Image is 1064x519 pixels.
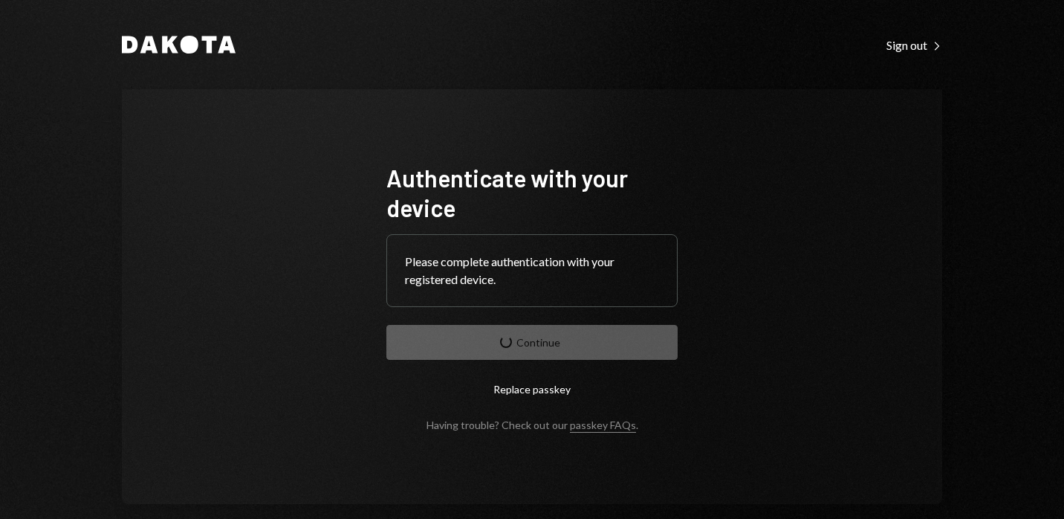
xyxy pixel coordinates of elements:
[405,253,659,288] div: Please complete authentication with your registered device.
[426,419,638,431] div: Having trouble? Check out our .
[386,163,678,222] h1: Authenticate with your device
[570,419,636,433] a: passkey FAQs
[386,372,678,407] button: Replace passkey
[886,38,942,53] div: Sign out
[886,36,942,53] a: Sign out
